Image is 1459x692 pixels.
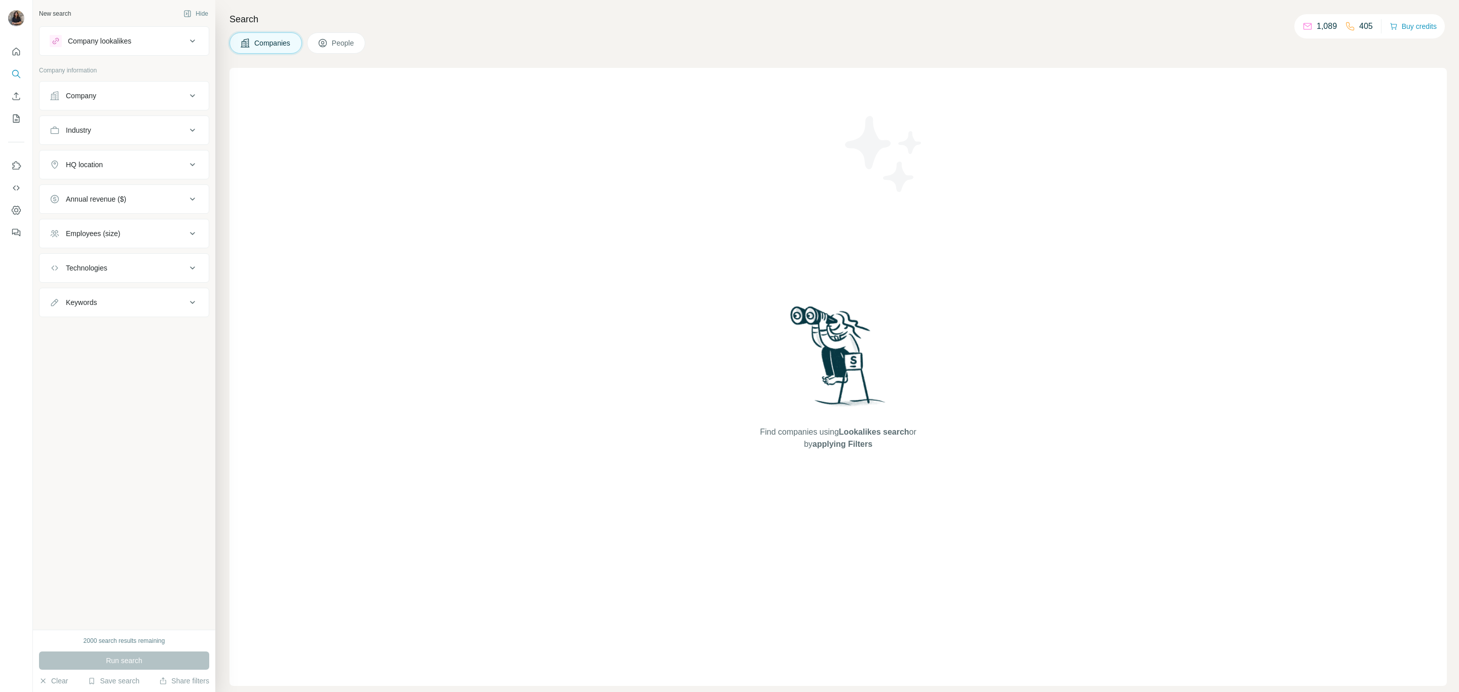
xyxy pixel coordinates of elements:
[39,9,71,18] div: New search
[254,38,291,48] span: Companies
[8,65,24,83] button: Search
[839,428,909,436] span: Lookalikes search
[40,187,209,211] button: Annual revenue ($)
[40,29,209,53] button: Company lookalikes
[66,297,97,307] div: Keywords
[40,84,209,108] button: Company
[8,201,24,219] button: Dashboard
[66,125,91,135] div: Industry
[8,87,24,105] button: Enrich CSV
[40,256,209,280] button: Technologies
[40,221,209,246] button: Employees (size)
[1317,20,1337,32] p: 1,089
[332,38,355,48] span: People
[757,426,919,450] span: Find companies using or by
[66,194,126,204] div: Annual revenue ($)
[40,152,209,177] button: HQ location
[786,303,891,416] img: Surfe Illustration - Woman searching with binoculars
[159,676,209,686] button: Share filters
[8,223,24,242] button: Feedback
[66,91,96,101] div: Company
[40,290,209,315] button: Keywords
[39,66,209,75] p: Company information
[8,43,24,61] button: Quick start
[88,676,139,686] button: Save search
[8,179,24,197] button: Use Surfe API
[8,157,24,175] button: Use Surfe on LinkedIn
[40,118,209,142] button: Industry
[84,636,165,645] div: 2000 search results remaining
[68,36,131,46] div: Company lookalikes
[838,108,930,200] img: Surfe Illustration - Stars
[1359,20,1373,32] p: 405
[39,676,68,686] button: Clear
[66,263,107,273] div: Technologies
[229,12,1447,26] h4: Search
[66,228,120,239] div: Employees (size)
[176,6,215,21] button: Hide
[8,10,24,26] img: Avatar
[1390,19,1437,33] button: Buy credits
[813,440,872,448] span: applying Filters
[66,160,103,170] div: HQ location
[8,109,24,128] button: My lists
